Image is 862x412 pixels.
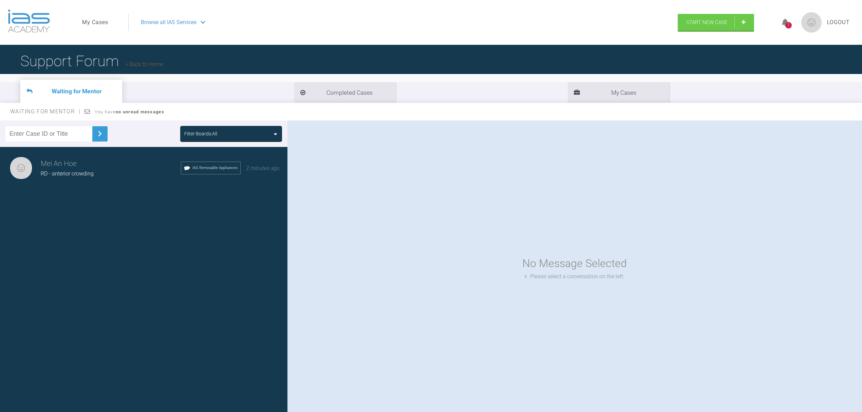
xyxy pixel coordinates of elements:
span: You have [95,109,164,114]
h3: Mei An Hoe [41,158,181,170]
a: Back to Home [126,61,163,68]
img: chevronRight.28bd32b0.svg [94,128,105,139]
input: Enter Case ID or Title [5,126,92,142]
img: profile.png [801,12,822,33]
h1: Support Forum [20,49,163,73]
div: 1 [785,22,792,29]
span: Browse all IAS Services [141,18,196,27]
li: Completed Cases [294,82,396,103]
span: Start New Case [686,19,728,25]
li: My Cases [568,82,670,103]
div: Filter Boards: All [184,130,217,137]
a: Logout [827,18,850,27]
li: Waiting for Mentor [20,80,122,103]
a: My Cases [82,18,108,27]
span: 2 minutes ago [246,165,280,171]
div: Please select a conversation on the left. [525,272,624,281]
strong: no unread messages [116,109,164,114]
span: IAS Removable Appliances [192,165,238,171]
span: RD - anterior crowding [41,170,94,177]
img: logo-light.3e3ef733.png [8,10,50,33]
span: Waiting for Mentor [10,108,80,115]
a: Start New Case [678,14,754,31]
img: Mei An Hoe [10,157,32,179]
div: No Message Selected [522,255,627,272]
